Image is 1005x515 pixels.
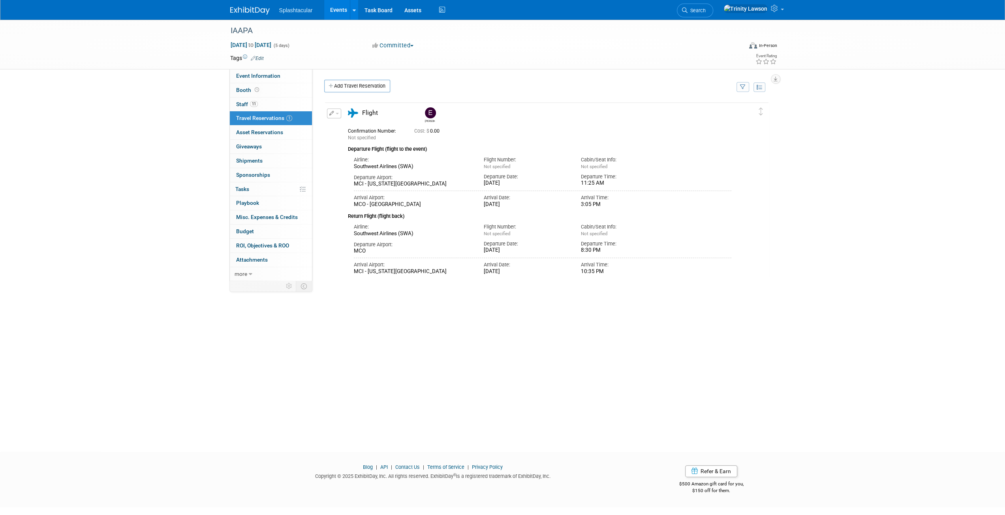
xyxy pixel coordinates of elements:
[273,43,289,48] span: (5 days)
[362,109,378,116] span: Flight
[749,42,757,49] img: Format-Inperson.png
[236,242,289,249] span: ROI, Objectives & ROO
[230,253,312,267] a: Attachments
[348,135,376,140] span: Not specified
[236,101,258,107] span: Staff
[483,223,569,230] div: Flight Number:
[230,83,312,97] a: Booth
[236,200,259,206] span: Playbook
[286,115,292,121] span: 1
[230,239,312,253] a: ROI, Objectives & ROO
[236,214,298,220] span: Misc. Expenses & Credits
[230,69,312,83] a: Event Information
[235,271,247,277] span: more
[253,87,261,93] span: Booth not reserved yet
[685,465,737,477] a: Refer & Earn
[230,140,312,154] a: Giveaways
[354,248,472,255] div: MCO
[395,464,420,470] a: Contact Us
[581,247,667,254] div: 8:30 PM
[236,115,292,121] span: Travel Reservations
[250,101,258,107] span: 11
[370,41,417,50] button: Committed
[354,261,472,268] div: Arrival Airport:
[354,194,472,201] div: Arrival Airport:
[723,4,768,13] img: Trinity Lawson
[354,268,472,275] div: MCI - [US_STATE][GEOGRAPHIC_DATA]
[251,56,264,61] a: Edit
[235,186,249,192] span: Tasks
[483,268,569,275] div: [DATE]
[374,464,379,470] span: |
[236,87,261,93] span: Booth
[483,156,569,163] div: Flight Number:
[677,4,713,17] a: Search
[230,54,264,62] td: Tags
[230,471,636,480] div: Copyright © 2025 ExhibitDay, Inc. All rights reserved. ExhibitDay is a registered trademark of Ex...
[236,143,262,150] span: Giveaways
[581,194,667,201] div: Arrival Time:
[236,73,280,79] span: Event Information
[483,194,569,201] div: Arrival Date:
[483,180,569,187] div: [DATE]
[230,7,270,15] img: ExhibitDay
[740,85,746,90] i: Filter by Traveler
[758,43,777,49] div: In-Person
[282,281,296,291] td: Personalize Event Tab Strip
[348,141,732,153] div: Departure Flight (flight to the event)
[483,261,569,268] div: Arrival Date:
[363,464,373,470] a: Blog
[228,24,731,38] div: IAAPA
[230,41,272,49] span: [DATE] [DATE]
[279,7,313,13] span: Splashtacular
[581,180,667,187] div: 11:25 AM
[648,476,775,494] div: $500 Amazon gift card for you,
[581,201,667,208] div: 3:05 PM
[230,196,312,210] a: Playbook
[236,257,268,263] span: Attachments
[425,118,435,123] div: Enrico Rossi
[581,261,667,268] div: Arrival Time:
[483,164,510,169] span: Not specified
[423,107,437,123] div: Enrico Rossi
[354,174,472,181] div: Departure Airport:
[755,54,776,58] div: Event Rating
[236,172,270,178] span: Sponsorships
[354,230,472,237] div: Southwest Airlines (SWA)
[348,208,732,220] div: Return Flight (flight back)
[236,157,263,164] span: Shipments
[354,163,472,170] div: Southwest Airlines (SWA)
[425,107,436,118] img: Enrico Rossi
[472,464,503,470] a: Privacy Policy
[236,228,254,234] span: Budget
[483,173,569,180] div: Departure Date:
[648,487,775,494] div: $150 off for them.
[247,42,255,48] span: to
[230,97,312,111] a: Staff11
[483,247,569,254] div: [DATE]
[581,268,667,275] div: 10:35 PM
[581,231,607,236] span: Not specified
[354,181,472,187] div: MCI - [US_STATE][GEOGRAPHIC_DATA]
[354,241,472,248] div: Departure Airport:
[230,210,312,224] a: Misc. Expenses & Credits
[230,168,312,182] a: Sponsorships
[581,240,667,247] div: Departure Time:
[581,164,607,169] span: Not specified
[236,129,283,135] span: Asset Reservations
[696,41,777,53] div: Event Format
[427,464,464,470] a: Terms of Service
[453,473,456,477] sup: ®
[230,111,312,125] a: Travel Reservations1
[354,201,472,208] div: MCO - [GEOGRAPHIC_DATA]
[380,464,388,470] a: API
[348,126,402,134] div: Confirmation Number:
[296,281,312,291] td: Toggle Event Tabs
[354,223,472,230] div: Airline:
[414,128,430,134] span: Cost: $
[348,109,358,118] i: Flight
[230,182,312,196] a: Tasks
[389,464,394,470] span: |
[230,225,312,238] a: Budget
[581,223,667,230] div: Cabin/Seat Info:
